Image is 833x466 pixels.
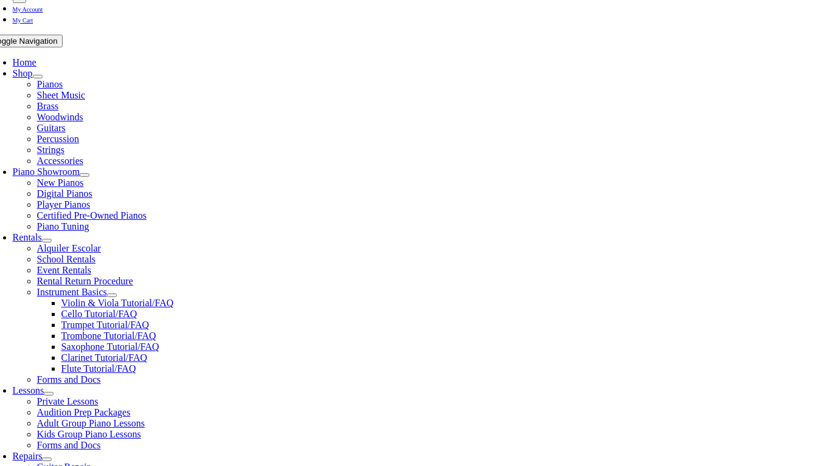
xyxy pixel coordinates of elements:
[13,6,43,13] span: My Account
[37,396,99,406] a: Private Lessons
[37,287,107,297] a: Instrument Basics
[37,123,66,133] a: Guitars
[61,309,137,319] a: Cello Tutorial/FAQ
[13,3,43,13] a: My Account
[13,451,43,461] a: Repairs
[37,188,92,199] a: Digital Pianos
[37,134,79,144] a: Percussion
[37,145,64,155] a: Strings
[42,239,52,242] button: Open submenu of Rentals
[13,17,33,24] span: My Cart
[37,112,83,122] a: Woodwinds
[33,75,43,78] button: Open submenu of Shop
[37,429,141,439] a: Kids Group Piano Lessons
[13,232,42,242] a: Rentals
[37,407,131,417] a: Audition Prep Packages
[44,392,54,396] button: Open submenu of Lessons
[61,298,174,308] a: Violin & Viola Tutorial/FAQ
[37,374,101,385] a: Forms and Docs
[13,14,33,24] a: My Cart
[37,265,91,275] a: Event Rentals
[61,341,159,352] a: Saxophone Tutorial/FAQ
[37,79,63,89] a: Pianos
[61,320,149,330] a: Trumpet Tutorial/FAQ
[37,90,86,100] a: Sheet Music
[13,57,36,67] a: Home
[37,276,133,286] a: Rental Return Procedure
[37,243,101,253] a: Alquiler Escolar
[37,101,59,111] a: Brass
[80,173,89,177] button: Open submenu of Piano Showroom
[37,221,89,231] a: Piano Tuning
[107,293,117,297] button: Open submenu of Instrument Basics
[61,352,148,363] a: Clarinet Tutorial/FAQ
[13,166,80,177] a: Piano Showroom
[37,418,145,428] a: Adult Group Piano Lessons
[37,254,95,264] a: School Rentals
[13,68,33,78] a: Shop
[37,177,84,188] a: New Pianos
[13,385,44,396] a: Lessons
[61,331,156,341] a: Trombone Tutorial/FAQ
[37,210,147,221] a: Certified Pre-Owned Pianos
[37,199,91,210] a: Player Pianos
[42,457,52,461] button: Open submenu of Repairs
[37,156,83,166] a: Accessories
[37,440,101,450] a: Forms and Docs
[61,363,136,374] a: Flute Tutorial/FAQ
